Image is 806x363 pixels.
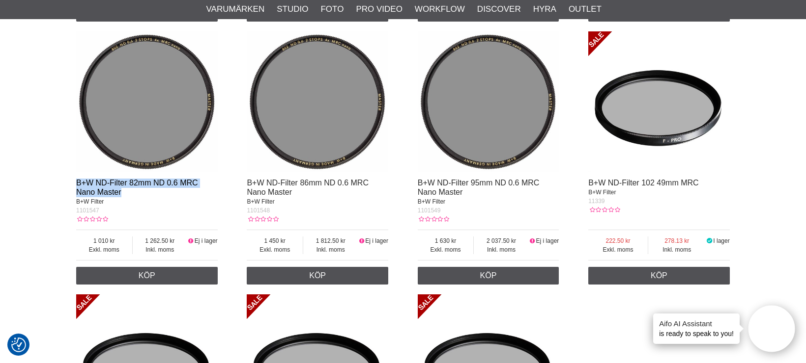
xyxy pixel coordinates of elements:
span: Ej i lager [536,237,559,244]
a: Discover [477,3,521,16]
img: B+W ND-Filter 102 49mm MRC [588,31,730,173]
a: Köp [76,267,218,285]
span: 11339 [588,198,604,205]
span: B+W Filter [247,198,274,205]
span: Exkl. moms [247,245,303,254]
span: 278.13 [648,236,706,245]
span: 1101549 [418,207,441,214]
a: Studio [277,3,308,16]
div: Kundbetyg: 0 [76,215,108,224]
img: B+W ND-Filter 82mm ND 0.6 MRC Nano Master [76,31,218,173]
div: Kundbetyg: 0 [588,206,620,214]
h4: Aifo AI Assistant [659,318,734,329]
span: 222.50 [588,236,648,245]
a: Hyra [533,3,556,16]
span: B+W Filter [76,198,104,205]
a: Workflow [415,3,465,16]
span: 1 262.50 [133,236,188,245]
a: B+W ND-Filter 82mm ND 0.6 MRC Nano Master [76,179,198,196]
a: Köp [588,267,730,285]
span: Exkl. moms [588,245,648,254]
a: B+W ND-Filter 86mm ND 0.6 MRC Nano Master [247,179,369,196]
a: Köp [418,267,559,285]
img: B+W ND-Filter 95mm ND 0.6 MRC Nano Master [418,31,559,173]
span: 1 630 [418,236,474,245]
div: is ready to speak to you! [653,313,740,344]
span: I lager [713,237,729,244]
span: 2 037.50 [474,236,529,245]
span: Exkl. moms [418,245,474,254]
span: 1 812.50 [303,236,358,245]
span: 1 450 [247,236,303,245]
span: 1 010 [76,236,132,245]
i: I lager [706,237,714,244]
i: Ej i lager [358,237,365,244]
a: Foto [320,3,344,16]
div: Kundbetyg: 0 [418,215,449,224]
span: Ej i lager [195,237,218,244]
img: B+W ND-Filter 86mm ND 0.6 MRC Nano Master [247,31,388,173]
span: Inkl. moms [133,245,188,254]
span: Ej i lager [365,237,388,244]
i: Ej i lager [529,237,536,244]
div: Kundbetyg: 0 [247,215,278,224]
span: B+W Filter [418,198,445,205]
button: Samtyckesinställningar [11,336,26,354]
span: B+W Filter [588,189,616,196]
a: B+W ND-Filter 102 49mm MRC [588,179,698,187]
span: Inkl. moms [648,245,706,254]
span: Inkl. moms [474,245,529,254]
a: Pro Video [356,3,402,16]
a: Varumärken [206,3,265,16]
a: Köp [247,267,388,285]
span: 1101548 [247,207,270,214]
a: Outlet [569,3,602,16]
i: Ej i lager [187,237,195,244]
span: Exkl. moms [76,245,132,254]
img: Revisit consent button [11,337,26,352]
a: B+W ND-Filter 95mm ND 0.6 MRC Nano Master [418,179,540,196]
span: 1101547 [76,207,99,214]
span: Inkl. moms [303,245,358,254]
